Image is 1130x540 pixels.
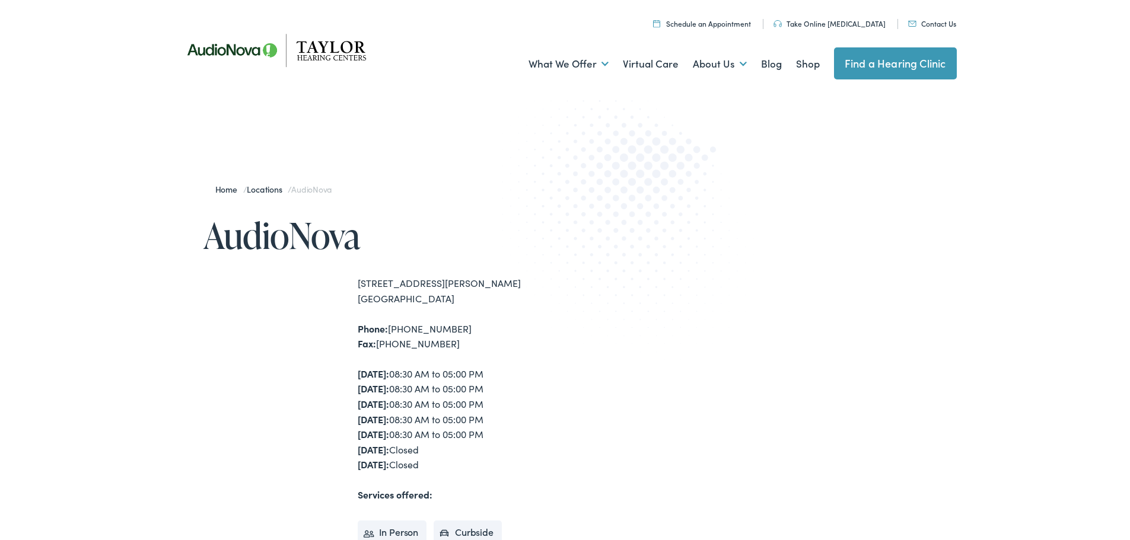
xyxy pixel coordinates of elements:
[358,397,389,410] strong: [DATE]:
[215,183,243,195] a: Home
[693,42,747,86] a: About Us
[358,276,565,306] div: [STREET_ADDRESS][PERSON_NAME] [GEOGRAPHIC_DATA]
[653,18,751,28] a: Schedule an Appointment
[358,366,565,472] div: 08:30 AM to 05:00 PM 08:30 AM to 05:00 PM 08:30 AM to 05:00 PM 08:30 AM to 05:00 PM 08:30 AM to 0...
[358,413,389,426] strong: [DATE]:
[215,183,332,195] span: / /
[358,427,389,440] strong: [DATE]:
[774,20,782,27] img: utility icon
[358,322,388,335] strong: Phone:
[908,18,956,28] a: Contact Us
[247,183,288,195] a: Locations
[358,488,432,501] strong: Services offered:
[358,321,565,352] div: [PHONE_NUMBER] [PHONE_NUMBER]
[291,183,332,195] span: AudioNova
[834,47,957,79] a: Find a Hearing Clinic
[358,337,376,350] strong: Fax:
[761,42,782,86] a: Blog
[358,382,389,395] strong: [DATE]:
[203,216,565,255] h1: AudioNova
[358,458,389,471] strong: [DATE]:
[529,42,609,86] a: What We Offer
[358,443,389,456] strong: [DATE]:
[774,18,886,28] a: Take Online [MEDICAL_DATA]
[358,367,389,380] strong: [DATE]:
[908,21,916,27] img: utility icon
[796,42,820,86] a: Shop
[623,42,679,86] a: Virtual Care
[653,20,660,27] img: utility icon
